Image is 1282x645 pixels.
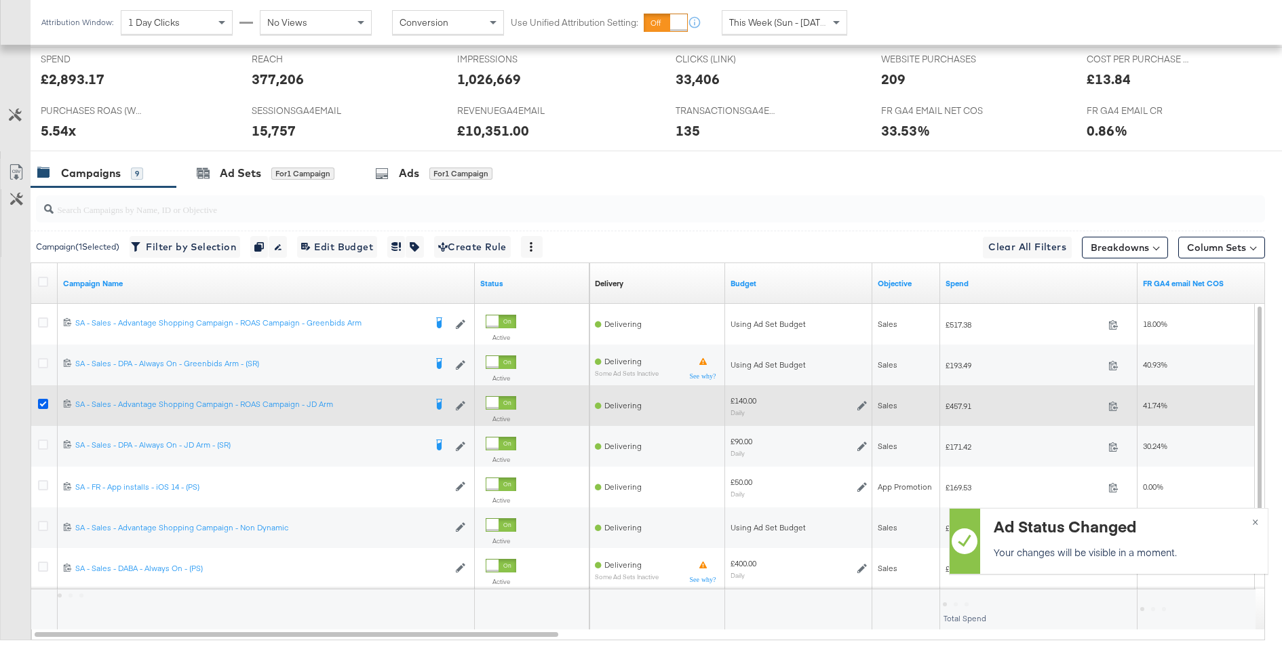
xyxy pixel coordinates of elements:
a: Your campaign name. [63,278,469,289]
span: CLICKS (LINK) [676,53,777,66]
label: Active [486,414,516,423]
span: Conversion [400,16,448,28]
div: for 1 Campaign [271,168,334,180]
div: SA - Sales - DPA - Always On - Greenbids Arm - (SR) [75,358,425,369]
div: Using Ad Set Budget [731,319,867,330]
a: SA - Sales - DPA - Always On - JD Arm - (SR) [75,439,425,453]
div: £2,893.17 [41,69,104,89]
label: Active [486,333,516,342]
span: COST PER PURCHASE (WEBSITE EVENTS) [1087,53,1188,66]
span: SESSIONSGA4EMAIL [252,104,353,117]
span: Filter by Selection [134,239,236,256]
a: Reflects the ability of your Ad Campaign to achieve delivery based on ad states, schedule and bud... [595,278,623,289]
span: REACH [252,53,353,66]
div: Campaign ( 1 Selected) [36,241,119,253]
div: 209 [881,69,906,89]
p: Your changes will be visible in a moment. [994,545,1251,559]
span: × [1252,513,1258,528]
span: Create Rule [438,239,507,256]
a: FR GA4 Net COS [1143,278,1268,289]
span: Delivering [604,482,642,492]
span: Delivering [604,560,642,570]
label: Active [486,536,516,545]
sub: Some Ad Sets Inactive [595,370,659,377]
div: £10,351.00 [457,121,529,140]
span: Delivering [604,356,642,366]
span: REVENUEGA4EMAIL [457,104,559,117]
div: Using Ad Set Budget [731,522,867,533]
span: Delivering [604,319,642,329]
div: SA - Sales - DPA - Always On - JD Arm - (SR) [75,439,425,450]
div: Campaigns [61,165,121,181]
a: SA - Sales - Advantage Shopping Campaign - ROAS Campaign - JD Arm [75,399,425,412]
label: Active [486,455,516,464]
a: SA - Sales - Advantage Shopping Campaign - ROAS Campaign - Greenbids Arm [75,317,425,331]
button: Create Rule [434,236,511,258]
sub: Daily [731,490,745,498]
input: Search Campaigns by Name, ID or Objective [54,191,1152,217]
span: Edit Budget [301,239,373,256]
div: £140.00 [731,395,756,406]
div: Attribution Window: [41,18,114,27]
span: 40.93% [1143,359,1167,370]
sub: Daily [731,408,745,416]
span: TRANSACTIONSGA4EMAIL [676,104,777,117]
span: 30.24% [1143,441,1167,451]
div: SA - Sales - Advantage Shopping Campaign - ROAS Campaign - JD Arm [75,399,425,410]
a: Your campaign's objective. [878,278,935,289]
div: Ads [399,165,419,181]
span: 18.00% [1143,319,1167,329]
sub: Some Ad Sets Inactive [595,573,659,581]
a: Shows the current state of your Ad Campaign. [480,278,584,289]
span: Delivering [604,441,642,451]
button: Clear All Filters [983,237,1072,258]
div: £90.00 [731,436,752,447]
span: Sales [878,400,897,410]
span: £193.49 [946,360,1103,370]
div: Ad Status Changed [994,515,1251,538]
div: 33,406 [676,69,720,89]
span: Total Spend [944,613,986,623]
span: IMPRESSIONS [457,53,559,66]
span: App Promotion [878,482,932,492]
div: 1,026,669 [457,69,521,89]
span: This Week (Sun - [DATE]) [729,16,831,28]
button: Column Sets [1178,237,1265,258]
div: £400.00 [731,558,756,569]
a: SA - Sales - Advantage Shopping Campaign - Non Dynamic [75,522,448,534]
span: FR GA4 EMAIL CR [1087,104,1188,117]
label: Use Unified Attribution Setting: [511,16,638,29]
span: PURCHASES ROAS (WEBSITE EVENTS) [41,104,142,117]
span: £169.53 [946,482,1103,492]
span: £92.68 [946,523,1103,533]
button: Breakdowns [1082,237,1168,258]
a: The maximum amount you're willing to spend on your ads, on average each day or over the lifetime ... [731,278,867,289]
label: Active [486,496,516,505]
div: SA - Sales - Advantage Shopping Campaign - Non Dynamic [75,522,448,533]
sub: Daily [731,449,745,457]
span: Delivering [604,522,642,532]
span: No Views [267,16,307,28]
button: Edit Budget [297,236,377,258]
span: 41.74% [1143,400,1167,410]
span: Sales [878,319,897,329]
span: 1 Day Clicks [128,16,180,28]
span: FR GA4 EMAIL NET COS [881,104,983,117]
span: £171.42 [946,442,1103,452]
div: 0.86% [1087,121,1127,140]
div: SA - Sales - Advantage Shopping Campaign - ROAS Campaign - Greenbids Arm [75,317,425,328]
div: 33.53% [881,121,930,140]
div: 15,757 [252,121,296,140]
div: Delivery [595,278,623,289]
label: Active [486,374,516,383]
div: SA - FR - App installs - iOS 14 - (PS) [75,482,448,492]
label: Active [486,577,516,586]
span: £457.91 [946,401,1103,411]
div: £13.84 [1087,69,1131,89]
a: SA - FR - App installs - iOS 14 - (PS) [75,482,448,493]
span: Sales [878,522,897,532]
button: Filter by Selection [130,236,240,258]
div: 5.54x [41,121,76,140]
sub: Daily [731,571,745,579]
button: × [1243,509,1268,533]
